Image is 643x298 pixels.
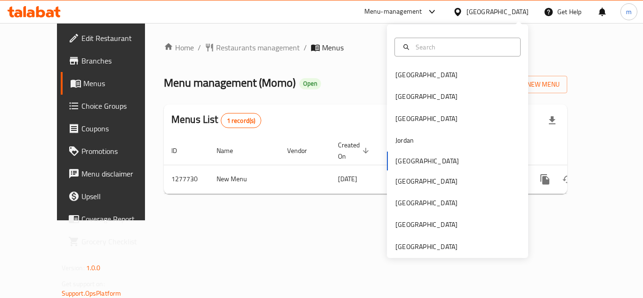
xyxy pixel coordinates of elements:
span: Edit Restaurant [81,32,157,44]
span: 1.0.0 [86,262,101,274]
a: Edit Restaurant [61,27,164,49]
span: Choice Groups [81,100,157,112]
div: [GEOGRAPHIC_DATA] [466,7,529,17]
div: Menu-management [364,6,422,17]
a: Menus [61,72,164,95]
span: m [626,7,632,17]
div: [GEOGRAPHIC_DATA] [395,242,458,252]
button: more [534,168,556,191]
div: [GEOGRAPHIC_DATA] [395,70,458,80]
div: [GEOGRAPHIC_DATA] [395,176,458,186]
td: New Menu [209,165,280,193]
span: Branches [81,55,157,66]
a: Home [164,42,194,53]
span: Menus [83,78,157,89]
span: Version: [62,262,85,274]
a: Choice Groups [61,95,164,117]
span: Menu disclaimer [81,168,157,179]
button: Add New Menu [494,76,567,93]
span: Get support on: [62,278,105,290]
a: Grocery Checklist [61,230,164,253]
a: Menu disclaimer [61,162,164,185]
button: Change Status [556,168,579,191]
div: [GEOGRAPHIC_DATA] [395,198,458,208]
div: [GEOGRAPHIC_DATA] [395,113,458,124]
span: Name [217,145,245,156]
span: Menu management ( Momo ) [164,72,296,93]
span: [DATE] [338,173,357,185]
span: Vendor [287,145,319,156]
span: Promotions [81,145,157,157]
span: Grocery Checklist [81,236,157,247]
span: Coupons [81,123,157,134]
div: Total records count [221,113,262,128]
li: / [198,42,201,53]
div: Jordan [395,135,414,145]
span: Upsell [81,191,157,202]
div: [GEOGRAPHIC_DATA] [395,91,458,102]
span: Open [299,80,321,88]
nav: breadcrumb [164,42,567,53]
div: Open [299,78,321,89]
a: Promotions [61,140,164,162]
span: Add New Menu [502,79,560,90]
li: / [304,42,307,53]
a: Upsell [61,185,164,208]
div: Export file [541,109,563,132]
span: Menus [322,42,344,53]
h2: Menus List [171,113,261,128]
span: ID [171,145,189,156]
span: 1 record(s) [221,116,261,125]
a: Coupons [61,117,164,140]
a: Branches [61,49,164,72]
a: Coverage Report [61,208,164,230]
td: 1277730 [164,165,209,193]
span: Created On [338,139,372,162]
input: Search [412,42,514,52]
span: Restaurants management [216,42,300,53]
span: Coverage Report [81,213,157,225]
div: [GEOGRAPHIC_DATA] [395,219,458,230]
a: Restaurants management [205,42,300,53]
